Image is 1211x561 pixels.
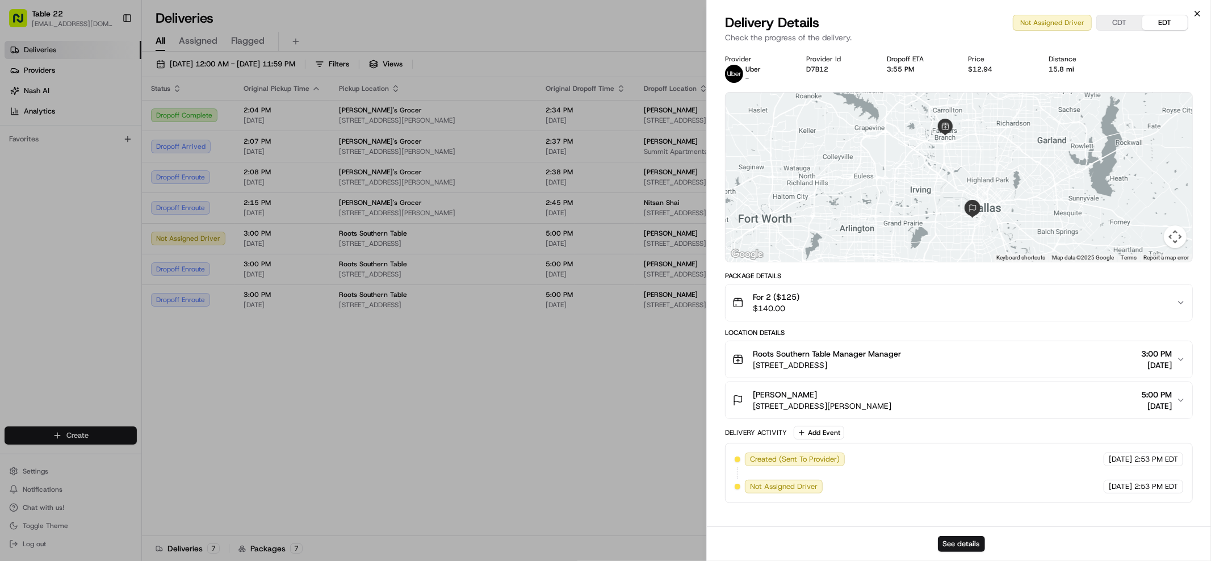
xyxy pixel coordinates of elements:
[51,120,156,129] div: We're available if you need us!
[96,255,105,264] div: 💻
[728,247,766,262] a: Open this area in Google Maps (opens a new window)
[750,454,840,464] span: Created (Sent To Provider)
[94,176,98,185] span: •
[7,249,91,270] a: 📗Knowledge Base
[30,73,187,85] input: Clear
[726,341,1192,378] button: Roots Southern Table Manager Manager[STREET_ADDRESS]3:00 PM[DATE]
[51,108,186,120] div: Start new chat
[725,328,1193,337] div: Location Details
[24,108,44,129] img: 9188753566659_6852d8bf1fb38e338040_72.png
[725,14,819,32] span: Delivery Details
[1134,482,1178,492] span: 2:53 PM EDT
[91,249,187,270] a: 💻API Documentation
[1141,389,1172,400] span: 5:00 PM
[35,176,92,185] span: [PERSON_NAME]
[725,271,1193,280] div: Package Details
[753,359,901,371] span: [STREET_ADDRESS]
[725,428,787,437] div: Delivery Activity
[1049,65,1112,74] div: 15.8 mi
[726,284,1192,321] button: For 2 ($125)$140.00
[11,148,76,157] div: Past conversations
[11,165,30,183] img: Masood Aslam
[23,207,32,216] img: 1736555255976-a54dd68f-1ca7-489b-9aae-adbdc363a1c4
[806,55,869,64] div: Provider Id
[176,145,207,159] button: See all
[745,74,749,83] span: -
[1049,55,1112,64] div: Distance
[23,177,32,186] img: 1736555255976-a54dd68f-1ca7-489b-9aae-adbdc363a1c4
[968,65,1031,74] div: $12.94
[794,426,844,439] button: Add Event
[726,382,1192,418] button: [PERSON_NAME][STREET_ADDRESS][PERSON_NAME]5:00 PM[DATE]
[80,281,137,290] a: Powered byPylon
[725,65,743,83] img: uber-new-logo.jpeg
[11,255,20,264] div: 📗
[1134,454,1178,464] span: 2:53 PM EDT
[11,108,32,129] img: 1736555255976-a54dd68f-1ca7-489b-9aae-adbdc363a1c4
[1141,359,1172,371] span: [DATE]
[753,389,817,400] span: [PERSON_NAME]
[100,207,124,216] span: [DATE]
[968,55,1031,64] div: Price
[107,254,182,265] span: API Documentation
[11,45,207,64] p: Welcome 👋
[1097,15,1142,30] button: CDT
[753,348,901,359] span: Roots Southern Table Manager Manager
[750,482,818,492] span: Not Assigned Driver
[725,55,788,64] div: Provider
[100,176,124,185] span: [DATE]
[725,32,1193,43] p: Check the progress of the delivery.
[887,55,950,64] div: Dropoff ETA
[1109,482,1132,492] span: [DATE]
[887,65,950,74] div: 3:55 PM
[1109,454,1132,464] span: [DATE]
[753,303,799,314] span: $140.00
[1143,254,1189,261] a: Report a map error
[1141,348,1172,359] span: 3:00 PM
[23,254,87,265] span: Knowledge Base
[94,207,98,216] span: •
[753,291,799,303] span: For 2 ($125)
[11,196,30,214] img: Angelique Valdez
[806,65,828,74] button: D7B12
[753,400,891,412] span: [STREET_ADDRESS][PERSON_NAME]
[1052,254,1114,261] span: Map data ©2025 Google
[11,11,34,34] img: Nash
[1164,225,1187,248] button: Map camera controls
[113,282,137,290] span: Pylon
[1121,254,1137,261] a: Terms (opens in new tab)
[1142,15,1188,30] button: EDT
[745,65,761,74] span: Uber
[35,207,92,216] span: [PERSON_NAME]
[996,254,1045,262] button: Keyboard shortcuts
[728,247,766,262] img: Google
[1141,400,1172,412] span: [DATE]
[193,112,207,125] button: Start new chat
[938,536,985,552] button: See details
